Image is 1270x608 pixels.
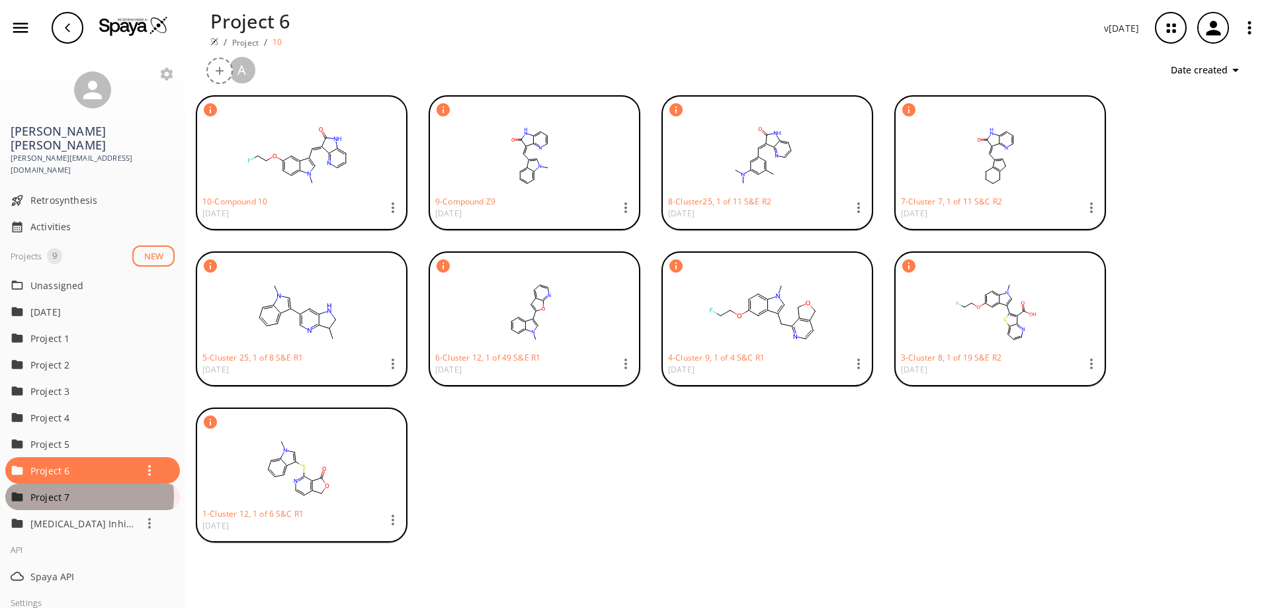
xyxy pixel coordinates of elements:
[132,245,175,267] button: NEW
[668,364,765,376] p: [DATE]
[202,352,303,363] p: 5-Cluster 25, 1 of 8 S&E R1
[5,214,180,240] div: Activities
[668,196,771,207] p: 8-Cluster25, 1 of 11 S&E R2
[30,517,136,531] p: [MEDICAL_DATA] Inhibitors
[668,279,859,345] svg: Cn1cc(Cc2nccc3c2COC3)c2cc(OCCF)ccc21
[202,520,304,532] p: [DATE]
[11,248,42,264] div: Projects
[30,384,136,398] p: Project 3
[668,123,859,189] svg: Cc1cc(C=C2C(=O)Nc3cccnc32)cc(N(C)C)c1
[224,35,227,49] li: /
[901,196,1002,207] p: 7-Cluster 7, 1 of 11 S&C R2
[5,325,180,351] div: Project 1
[30,411,136,425] p: Project 4
[1104,21,1139,35] p: v [DATE]
[202,208,267,220] p: [DATE]
[11,124,175,152] h3: [PERSON_NAME] [PERSON_NAME]
[202,508,304,519] p: 1-Cluster 12, 1 of 6 S&C R1
[5,404,180,431] div: Project 4
[5,351,180,378] div: Project 2
[435,352,540,363] p: 6-Cluster 12, 1 of 49 S&E R1
[1165,58,1249,83] button: Date created
[5,510,180,537] div: [MEDICAL_DATA] Inhibitors
[99,16,168,36] img: Logo Spaya
[206,58,233,84] button: Add collaborator
[668,352,765,363] p: 4-Cluster 9, 1 of 4 S&C R1
[232,37,259,48] a: Project
[901,364,1001,376] p: [DATE]
[901,352,1001,363] p: 3-Cluster 8, 1 of 19 S&E R2
[228,56,257,85] div: a.gerges@londonmet.ac.uk
[5,431,180,457] div: Project 5
[210,38,218,46] img: Spaya logo
[30,193,175,207] span: Retrosynthesis
[202,364,303,376] p: [DATE]
[5,457,180,484] div: Project 6
[210,7,290,35] p: Project 6
[5,563,180,589] div: Spaya API
[30,279,175,292] span: Unassigned
[30,305,136,319] p: [DATE]
[5,187,180,214] div: Retrosynthesis
[202,279,393,345] svg: CC1CNc2cc(-c3cn(C)c4ccccc34)cnc21
[901,279,1091,345] svg: Cn1cc(-c2sc3cccnc3c2C(=O)O)c2cc(OCCF)ccc21
[5,484,180,510] div: Project 7
[435,279,626,345] svg: Cn1cc(-c2cc3cccnc3o2)c2ccccc21
[30,331,136,345] p: Project 1
[668,208,771,220] p: [DATE]
[901,123,1091,189] svg: O=C1Nc2cccnc2C1=CC1=CCC2=C1CCCC2
[30,437,136,451] p: Project 5
[30,570,175,584] span: Spaya API
[264,35,267,49] li: /
[435,123,626,189] svg: Cn1cc(C=C2C(=O)Nc3cccnc32)c2ccccc21
[202,123,393,189] svg: Cn1cc(C=C2C(=O)Nc3cccnc32)c2cc(OCCF)ccc21
[273,36,282,48] p: 10
[901,208,1002,220] p: [DATE]
[30,490,136,504] p: Project 7
[30,220,175,234] span: Activities
[5,378,180,404] div: Project 3
[47,249,62,263] span: 9
[30,358,136,372] p: Project 2
[435,364,540,376] p: [DATE]
[5,298,180,325] div: [DATE]
[202,196,267,207] p: 10-Compound 10
[11,152,175,177] span: [PERSON_NAME][EMAIL_ADDRESS][DOMAIN_NAME]
[435,208,495,220] p: [DATE]
[30,464,136,478] p: Project 6
[5,272,180,298] div: Unassigned
[435,196,495,207] p: 9-Compound Z9
[202,435,393,501] svg: Cn1cc(Sc2nccc3c2C(=O)OC3)c2ccccc21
